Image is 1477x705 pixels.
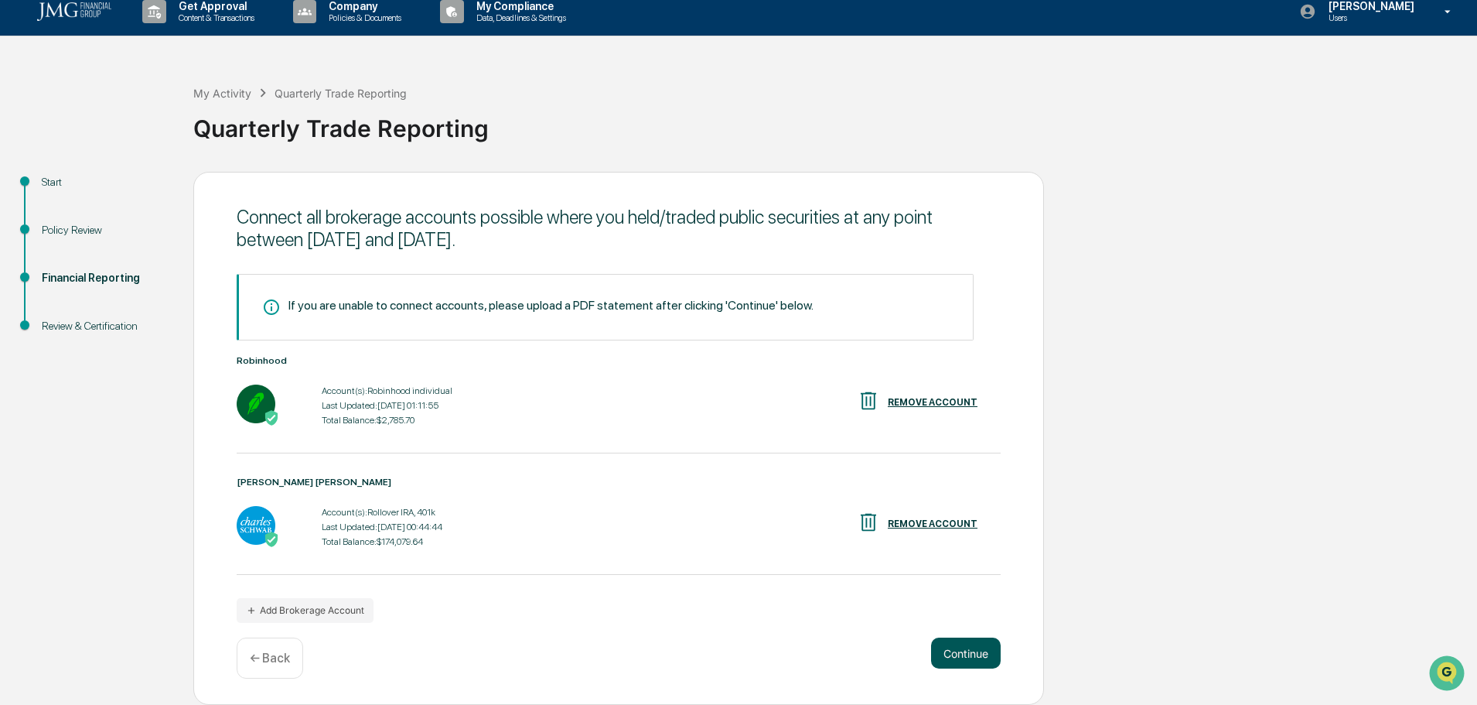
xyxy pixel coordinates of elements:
[15,226,28,238] div: 🔎
[237,598,374,623] button: Add Brokerage Account
[37,2,111,21] img: logo
[166,12,262,23] p: Content & Transactions
[31,195,100,210] span: Preclearance
[857,511,880,534] img: REMOVE ACCOUNT
[42,270,169,286] div: Financial Reporting
[264,532,279,547] img: Active
[237,355,1001,366] div: Robinhood
[322,522,442,532] div: Last Updated: [DATE] 00:44:44
[15,118,43,146] img: 1746055101610-c473b297-6a78-478c-a979-82029cc54cd1
[322,400,452,411] div: Last Updated: [DATE] 01:11:55
[1428,654,1469,696] iframe: Open customer support
[31,224,97,240] span: Data Lookup
[237,206,1001,251] div: Connect all brokerage accounts possible where you held/traded public securities at any point betw...
[322,385,452,396] div: Account(s): Robinhood individual
[275,87,407,100] div: Quarterly Trade Reporting
[263,123,281,142] button: Start new chat
[237,385,275,423] img: Robinhood - Active
[322,507,442,518] div: Account(s): Rollover IRA, 401k
[316,12,409,23] p: Policies & Documents
[888,397,977,408] div: REMOVE ACCOUNT
[193,102,1469,142] div: Quarterly Trade Reporting
[288,298,814,313] div: If you are unable to connect accounts, please upload a PDF statement after clicking 'Continue' be...
[322,536,442,547] div: Total Balance: $174,079.64
[128,195,192,210] span: Attestations
[15,33,281,57] p: How can we help?
[53,134,196,146] div: We're available if you need us!
[42,318,169,334] div: Review & Certification
[237,506,275,545] img: Charles Schwab - Active
[15,197,28,209] div: 🖐️
[264,410,279,426] img: Active
[112,197,125,209] div: 🗄️
[53,118,254,134] div: Start new chat
[193,87,251,100] div: My Activity
[237,477,1001,488] div: [PERSON_NAME] [PERSON_NAME]
[857,389,880,412] img: REMOVE ACCOUNT
[42,174,169,190] div: Start
[1316,12,1422,23] p: Users
[9,218,104,246] a: 🔎Data Lookup
[42,222,169,238] div: Policy Review
[154,262,187,274] span: Pylon
[888,518,977,529] div: REMOVE ACCOUNT
[464,12,574,23] p: Data, Deadlines & Settings
[106,189,198,217] a: 🗄️Attestations
[250,651,290,666] p: ← Back
[322,415,452,426] div: Total Balance: $2,785.70
[109,262,187,274] a: Powered byPylon
[931,638,1001,669] button: Continue
[9,189,106,217] a: 🖐️Preclearance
